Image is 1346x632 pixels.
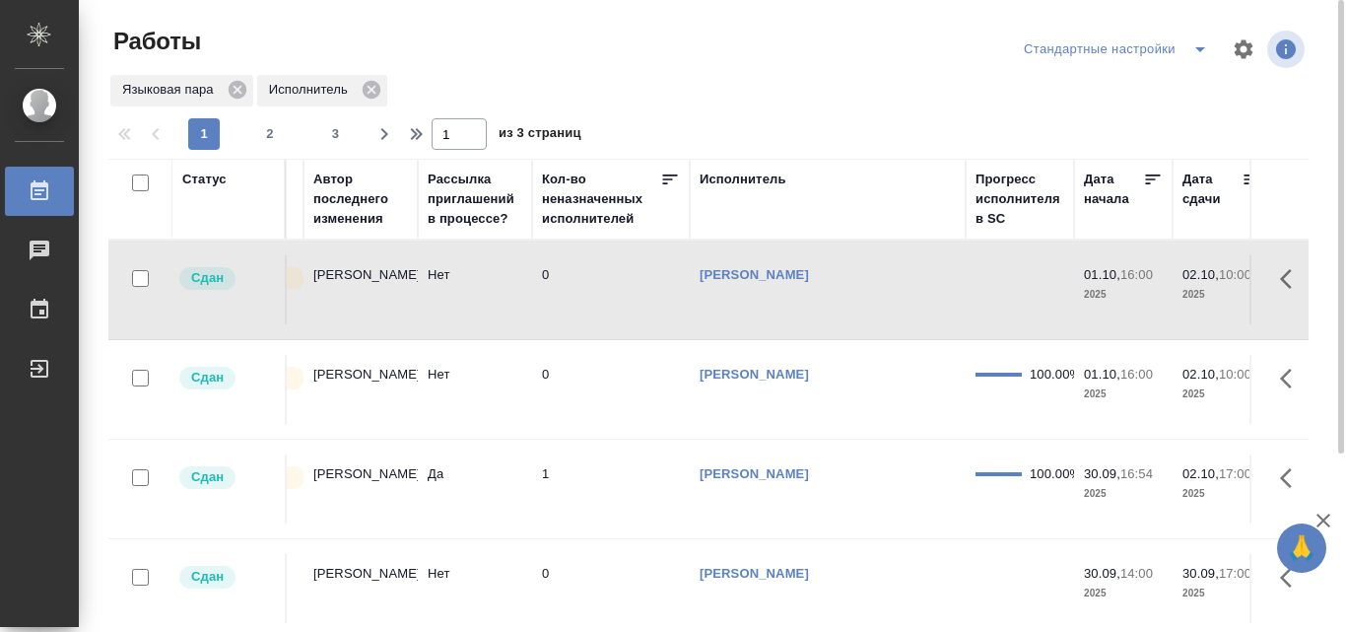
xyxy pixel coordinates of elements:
[182,170,227,189] div: Статус
[313,170,408,229] div: Автор последнего изменения
[499,121,581,150] span: из 3 страниц
[1019,34,1220,65] div: split button
[191,567,224,587] p: Сдан
[257,75,387,106] div: Исполнитель
[700,367,809,382] a: [PERSON_NAME]
[177,564,275,591] div: Менеджер проверил работу исполнителя, передает ее на следующий этап
[1084,584,1163,603] p: 2025
[976,170,1064,229] div: Прогресс исполнителя в SC
[177,365,275,391] div: Менеджер проверил работу исполнителя, передает ее на следующий этап
[320,118,352,150] button: 3
[191,467,224,487] p: Сдан
[1120,566,1153,581] p: 14:00
[191,268,224,288] p: Сдан
[1084,267,1120,282] p: 01.10,
[1182,584,1261,603] p: 2025
[1268,255,1315,303] button: Здесь прячутся важные кнопки
[700,566,809,581] a: [PERSON_NAME]
[418,455,532,524] td: Да
[1268,455,1315,502] button: Здесь прячутся важные кнопки
[418,255,532,324] td: Нет
[1277,524,1326,573] button: 🙏
[1120,267,1153,282] p: 16:00
[532,455,690,524] td: 1
[700,170,786,189] div: Исполнитель
[1084,466,1120,481] p: 30.09,
[532,355,690,424] td: 0
[1182,267,1219,282] p: 02.10,
[1182,170,1242,209] div: Дата сдачи
[1219,367,1251,382] p: 10:00
[1084,170,1143,209] div: Дата начала
[532,554,690,623] td: 0
[122,80,221,100] p: Языковая пара
[1084,367,1120,382] p: 01.10,
[303,554,418,623] td: [PERSON_NAME]
[110,75,253,106] div: Языковая пара
[269,80,355,100] p: Исполнитель
[1084,385,1163,404] p: 2025
[1120,466,1153,481] p: 16:54
[177,265,275,292] div: Менеджер проверил работу исполнителя, передает ее на следующий этап
[1120,367,1153,382] p: 16:00
[1182,367,1219,382] p: 02.10,
[418,554,532,623] td: Нет
[1220,26,1267,73] span: Настроить таблицу
[1219,267,1251,282] p: 10:00
[303,355,418,424] td: [PERSON_NAME]
[1182,566,1219,581] p: 30.09,
[1285,527,1318,569] span: 🙏
[1030,365,1064,385] div: 100.00%
[1084,566,1120,581] p: 30.09,
[1219,466,1251,481] p: 17:00
[700,466,809,481] a: [PERSON_NAME]
[1182,385,1261,404] p: 2025
[1268,554,1315,601] button: Здесь прячутся важные кнопки
[303,455,418,524] td: [PERSON_NAME]
[1084,285,1163,305] p: 2025
[1084,484,1163,504] p: 2025
[700,267,809,282] a: [PERSON_NAME]
[303,255,418,324] td: [PERSON_NAME]
[542,170,660,229] div: Кол-во неназначенных исполнителей
[428,170,522,229] div: Рассылка приглашений в процессе?
[191,368,224,387] p: Сдан
[254,124,286,144] span: 2
[1182,466,1219,481] p: 02.10,
[1267,31,1309,68] span: Посмотреть информацию
[254,118,286,150] button: 2
[177,464,275,491] div: Менеджер проверил работу исполнителя, передает ее на следующий этап
[1268,355,1315,402] button: Здесь прячутся важные кнопки
[1182,285,1261,305] p: 2025
[1219,566,1251,581] p: 17:00
[108,26,201,57] span: Работы
[532,255,690,324] td: 0
[418,355,532,424] td: Нет
[1182,484,1261,504] p: 2025
[320,124,352,144] span: 3
[1030,464,1064,484] div: 100.00%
